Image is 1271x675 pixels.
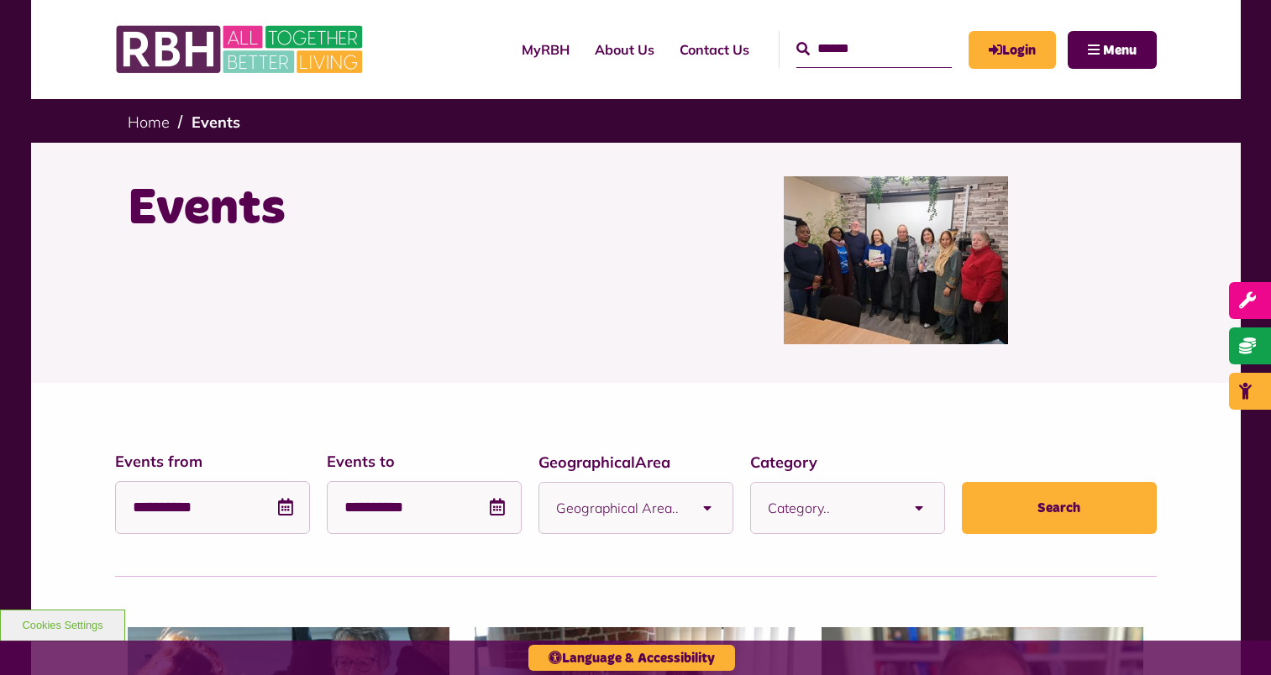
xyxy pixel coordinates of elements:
img: RBH [115,17,367,82]
label: GeographicalArea [538,451,733,474]
button: Search [962,482,1157,534]
a: About Us [582,27,667,72]
a: Events [192,112,240,132]
a: Contact Us [667,27,762,72]
span: Geographical Area.. [556,483,682,533]
label: Events to [327,450,522,473]
label: Category [750,451,945,474]
a: MyRBH [509,27,582,72]
span: Menu [1103,44,1137,57]
h1: Events [128,176,623,242]
a: Home [128,112,170,132]
img: Group photo of customers and colleagues at Spotland Community Centre [784,176,1008,344]
button: Language & Accessibility [528,645,735,671]
span: Category.. [768,483,894,533]
label: Events from [115,450,310,473]
button: Navigation [1068,31,1157,69]
iframe: Netcall Web Assistant for live chat [1195,599,1271,675]
a: MyRBH [969,31,1056,69]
